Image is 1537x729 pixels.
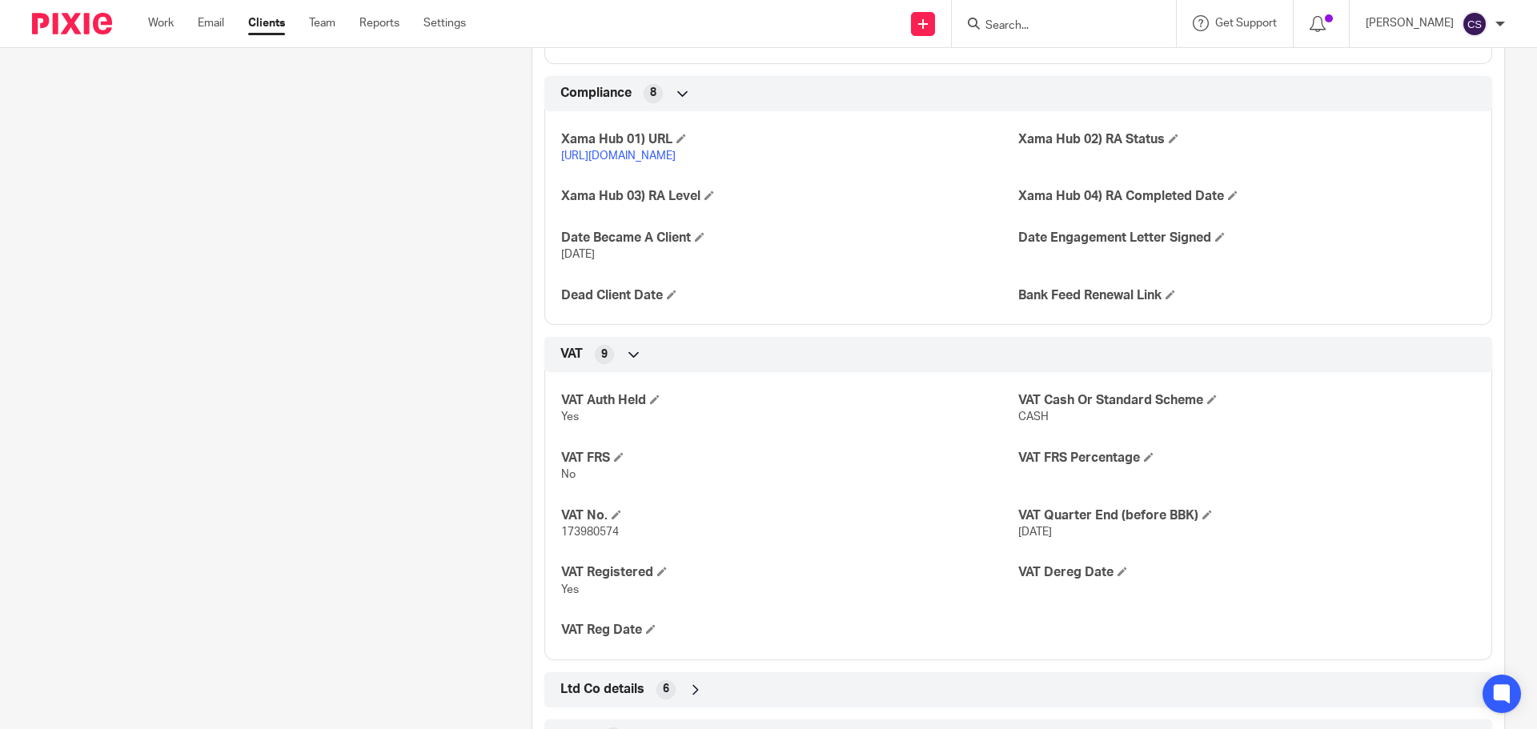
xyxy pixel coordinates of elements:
[1018,527,1052,538] span: [DATE]
[560,681,644,698] span: Ltd Co details
[560,85,632,102] span: Compliance
[561,188,1018,205] h4: Xama Hub 03) RA Level
[561,564,1018,581] h4: VAT Registered
[248,15,285,31] a: Clients
[650,85,656,101] span: 8
[561,584,579,595] span: Yes
[1018,450,1475,467] h4: VAT FRS Percentage
[561,450,1018,467] h4: VAT FRS
[561,622,1018,639] h4: VAT Reg Date
[601,346,608,362] span: 9
[1462,11,1487,37] img: svg%3E
[561,392,1018,409] h4: VAT Auth Held
[560,346,583,362] span: VAT
[663,681,669,697] span: 6
[561,469,576,480] span: No
[1018,230,1475,246] h4: Date Engagement Letter Signed
[1018,392,1475,409] h4: VAT Cash Or Standard Scheme
[1018,188,1475,205] h4: Xama Hub 04) RA Completed Date
[1018,287,1475,304] h4: Bank Feed Renewal Link
[423,15,466,31] a: Settings
[1018,131,1475,148] h4: Xama Hub 02) RA Status
[561,287,1018,304] h4: Dead Client Date
[561,411,579,423] span: Yes
[561,150,676,162] a: [URL][DOMAIN_NAME]
[561,131,1018,148] h4: Xama Hub 01) URL
[148,15,174,31] a: Work
[561,230,1018,246] h4: Date Became A Client
[1366,15,1454,31] p: [PERSON_NAME]
[1018,564,1475,581] h4: VAT Dereg Date
[198,15,224,31] a: Email
[359,15,399,31] a: Reports
[561,249,595,260] span: [DATE]
[561,527,619,538] span: 173980574
[309,15,335,31] a: Team
[1018,411,1049,423] span: CASH
[1018,507,1475,524] h4: VAT Quarter End (before BBK)
[1215,18,1277,29] span: Get Support
[984,19,1128,34] input: Search
[32,13,112,34] img: Pixie
[561,507,1018,524] h4: VAT No.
